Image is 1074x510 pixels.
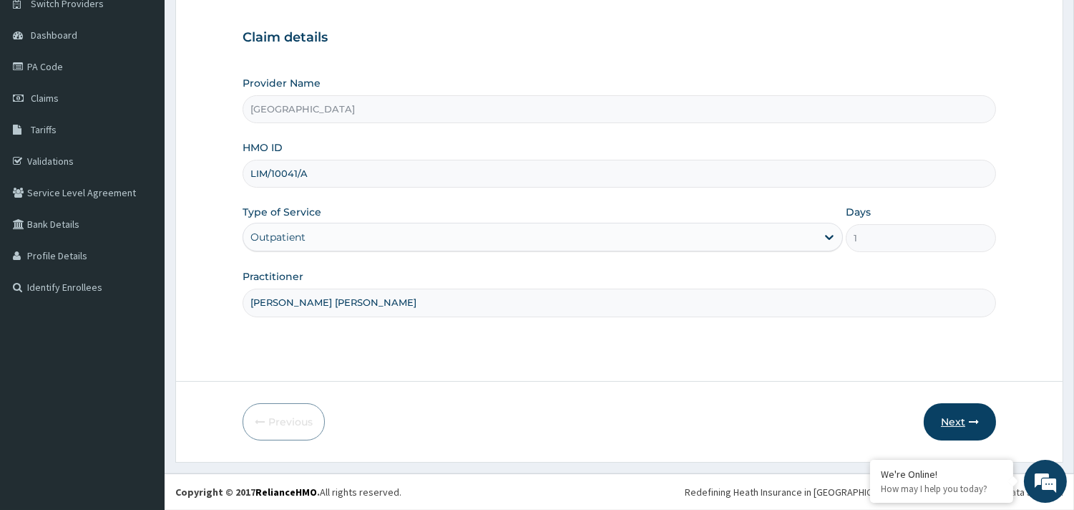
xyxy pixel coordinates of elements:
[881,468,1002,481] div: We're Online!
[255,486,317,499] a: RelianceHMO
[685,485,1063,499] div: Redefining Heath Insurance in [GEOGRAPHIC_DATA] using Telemedicine and Data Science!
[243,160,996,188] input: Enter HMO ID
[243,205,321,219] label: Type of Service
[250,230,306,244] div: Outpatient
[243,140,283,155] label: HMO ID
[881,483,1002,495] p: How may I help you today?
[846,205,871,219] label: Days
[31,92,59,105] span: Claims
[31,123,57,136] span: Tariffs
[243,289,996,317] input: Enter Name
[243,30,996,46] h3: Claim details
[175,486,320,499] strong: Copyright © 2017 .
[243,76,321,90] label: Provider Name
[26,72,58,107] img: d_794563401_company_1708531726252_794563401
[235,7,269,42] div: Minimize live chat window
[83,160,197,304] span: We're online!
[74,80,240,99] div: Chat with us now
[243,403,325,441] button: Previous
[31,29,77,42] span: Dashboard
[7,350,273,400] textarea: Type your message and hit 'Enter'
[924,403,996,441] button: Next
[165,473,1074,510] footer: All rights reserved.
[243,269,303,284] label: Practitioner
